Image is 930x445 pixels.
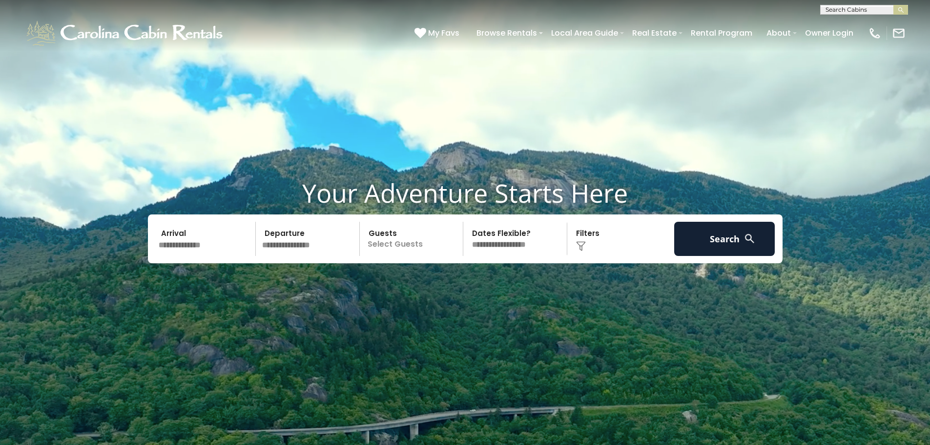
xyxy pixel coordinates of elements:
[800,24,858,42] a: Owner Login
[414,27,462,40] a: My Favs
[868,26,882,40] img: phone-regular-white.png
[428,27,459,39] span: My Favs
[7,178,923,208] h1: Your Adventure Starts Here
[546,24,623,42] a: Local Area Guide
[472,24,542,42] a: Browse Rentals
[24,19,227,48] img: White-1-1-2.png
[363,222,463,256] p: Select Guests
[686,24,757,42] a: Rental Program
[576,241,586,251] img: filter--v1.png
[762,24,796,42] a: About
[892,26,906,40] img: mail-regular-white.png
[627,24,682,42] a: Real Estate
[744,233,756,245] img: search-regular-white.png
[674,222,775,256] button: Search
